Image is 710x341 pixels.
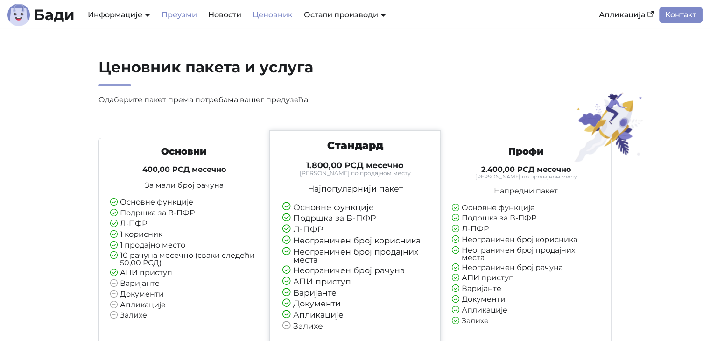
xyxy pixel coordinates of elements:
[304,10,386,19] a: Остали производи
[282,214,428,223] li: Подршка за В-ПФР
[452,165,600,174] h4: 2.400,00 РСД месечно
[282,236,428,245] li: Неограничен број корисника
[282,299,428,308] li: Документи
[452,204,600,213] li: Основне функције
[452,306,600,315] li: Апликације
[98,58,443,86] h2: Ценовник пакета и услуга
[110,301,258,310] li: Апликације
[452,296,600,304] li: Документи
[203,7,247,23] a: Новости
[282,139,428,152] h3: Стандард
[156,7,203,23] a: Преузми
[452,317,600,326] li: Залихе
[593,7,659,23] a: Апликација
[282,277,428,286] li: АПИ приступ
[452,236,600,244] li: Неограничен број корисника
[569,92,649,163] img: Ценовник пакета и услуга
[98,94,443,106] p: Одаберите пакет према потребама вашег предузећа
[110,252,258,267] li: 10 рачуна месечно (сваки следећи 50,00 РСД)
[452,247,600,262] li: Неограничен број продајних места
[110,242,258,250] li: 1 продајно место
[282,203,428,212] li: Основне функције
[110,312,258,320] li: Залихе
[452,285,600,293] li: Варијанте
[282,248,428,264] li: Неограничен број продајних места
[452,187,600,195] p: Напредни пакет
[452,225,600,234] li: Л-ПФР
[282,266,428,275] li: Неограничен број рачуна
[34,7,75,22] b: Бади
[282,289,428,298] li: Варијанте
[110,220,258,228] li: Л-ПФР
[282,170,428,176] small: [PERSON_NAME] по продајном месту
[110,146,258,157] h3: Основни
[110,280,258,288] li: Варијанте
[452,274,600,283] li: АПИ приступ
[452,174,600,179] small: [PERSON_NAME] по продајном месту
[282,160,428,170] h4: 1.800,00 РСД месечно
[110,231,258,239] li: 1 корисник
[282,311,428,320] li: Апликације
[110,291,258,299] li: Документи
[282,322,428,331] li: Залихе
[282,185,428,193] p: Најпопуларнији пакет
[110,209,258,218] li: Подршка за В-ПФР
[110,165,258,174] h4: 400,00 РСД месечно
[452,264,600,272] li: Неограничен број рачуна
[659,7,703,23] a: Контакт
[7,4,75,26] a: ЛогоБади
[7,4,30,26] img: Лого
[88,10,150,19] a: Информације
[282,225,428,234] li: Л-ПФР
[452,146,600,157] h3: Профи
[452,214,600,223] li: Подршка за В-ПФР
[247,7,298,23] a: Ценовник
[110,199,258,207] li: Основне функције
[110,269,258,277] li: АПИ приступ
[110,182,258,189] p: За мали број рачуна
